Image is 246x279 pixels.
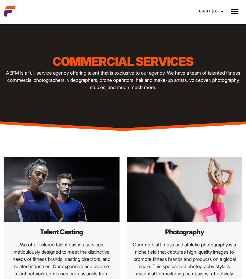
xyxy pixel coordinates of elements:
[10,228,113,236] h2: Talent Casting
[4,69,242,91] p: AEFM is a full-service agency offering talent that is exclusive to our agency. We have a team of ...
[127,157,243,222] img: Untitled 4@3x scaled
[4,5,16,17] img: cropped-aefm-brand-fav-22-square.png
[4,54,242,69] h1: Commercial Services
[193,3,227,19] a: Cast(0)
[212,9,218,13] span: (0)
[133,228,237,236] h2: Photography
[231,8,238,15] img: Burger icon
[4,157,120,222] img: Untitled 1 6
